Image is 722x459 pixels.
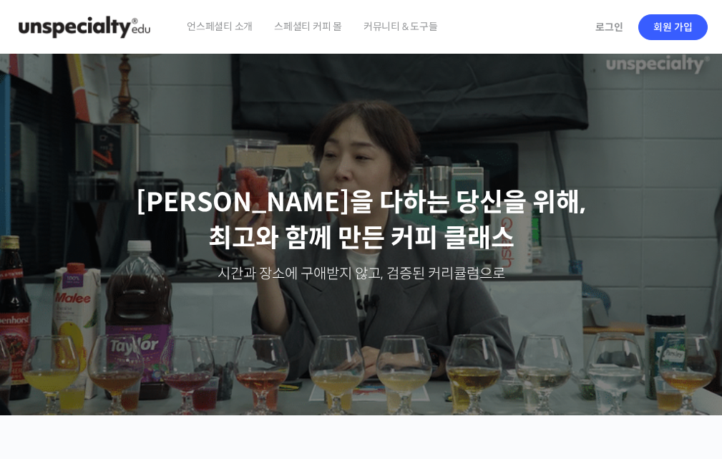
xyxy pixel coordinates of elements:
[94,340,185,376] a: 대화
[221,362,238,373] span: 설정
[14,264,708,284] p: 시간과 장소에 구애받지 않고, 검증된 커리큘럼으로
[14,185,708,257] p: [PERSON_NAME]을 다하는 당신을 위해, 최고와 함께 만든 커피 클래스
[587,11,632,44] a: 로그인
[131,362,148,374] span: 대화
[638,14,708,40] a: 회원 가입
[4,340,94,376] a: 홈
[45,362,54,373] span: 홈
[185,340,275,376] a: 설정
